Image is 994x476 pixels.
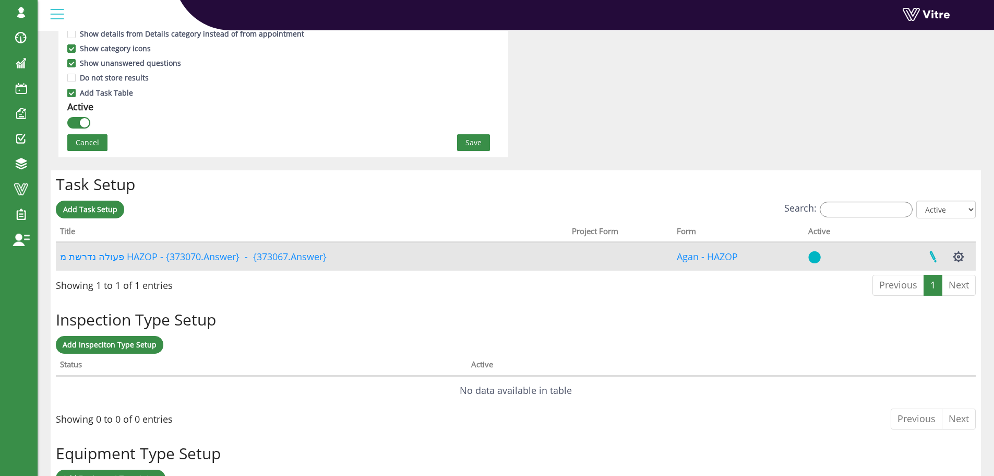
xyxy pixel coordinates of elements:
[56,356,467,376] th: Status
[467,356,866,376] th: Active
[56,336,163,354] a: Add Inspeciton Type Setup
[784,201,913,217] label: Search:
[63,204,117,214] span: Add Task Setup
[76,88,137,98] span: Add Task Table
[465,137,482,148] span: Save
[56,311,976,328] h2: Inspection Type Setup
[56,376,976,404] td: No data available in table
[56,274,173,293] div: Showing 1 to 1 of 1 entries
[56,201,124,218] a: Add Task Setup
[457,134,490,151] button: Save
[56,223,568,243] th: Title
[76,73,153,83] span: Do not store results
[63,340,157,350] span: Add Inspeciton Type Setup
[76,29,308,39] span: Show details from Details category instead of from appointment
[820,202,913,217] input: Search:
[924,275,942,296] a: 1
[60,250,327,263] a: פעולה נדרשת מ HAZOP - {373070.Answer} - {373067.Answer}
[76,137,99,148] span: Cancel
[808,251,821,264] img: yes
[56,445,976,462] h2: Equipment Type Setup
[67,134,107,151] button: Cancel
[568,223,673,243] th: Project Form
[76,43,155,53] span: Show category icons
[673,223,805,243] th: Form
[67,99,93,114] div: Active
[677,250,738,263] a: Agan - HAZOP
[56,176,976,193] h2: Task Setup
[804,223,861,243] th: Active
[76,58,185,68] span: Show unanswered questions
[56,408,173,426] div: Showing 0 to 0 of 0 entries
